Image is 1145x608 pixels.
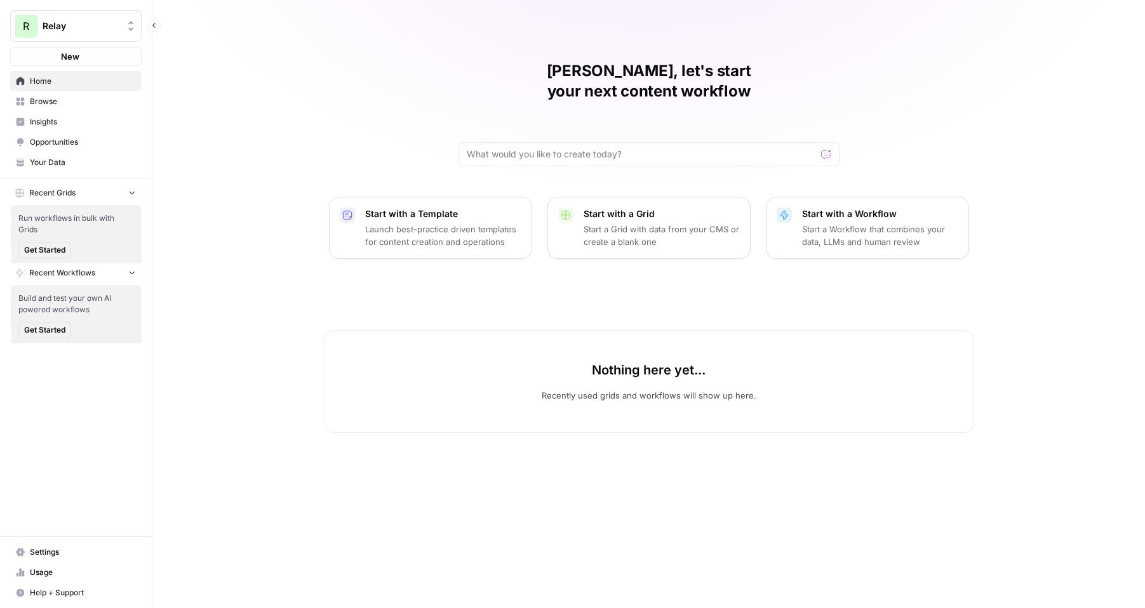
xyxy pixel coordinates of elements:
button: Start with a WorkflowStart a Workflow that combines your data, LLMs and human review [766,197,969,259]
p: Start with a Template [365,208,521,220]
input: What would you like to create today? [467,148,816,161]
span: Get Started [24,244,65,256]
span: Insights [30,116,136,128]
a: Your Data [10,152,142,173]
button: Start with a GridStart a Grid with data from your CMS or create a blank one [547,197,751,259]
button: Recent Workflows [10,263,142,282]
span: Get Started [24,324,65,336]
button: Start with a TemplateLaunch best-practice driven templates for content creation and operations [329,197,532,259]
span: Help + Support [30,587,136,598]
p: Nothing here yet... [592,361,706,379]
span: Run workflows in bulk with Grids [18,213,134,235]
button: New [10,47,142,66]
span: Relay [43,20,119,32]
span: Recent Workflows [29,267,95,279]
button: Get Started [18,322,71,338]
button: Recent Grids [10,183,142,202]
span: Your Data [30,157,136,168]
span: New [61,50,79,63]
a: Opportunities [10,132,142,152]
span: Browse [30,96,136,107]
p: Start a Grid with data from your CMS or create a blank one [584,223,740,248]
h1: [PERSON_NAME], let's start your next content workflow [459,61,840,102]
p: Start with a Workflow [802,208,958,220]
span: Recent Grids [29,187,76,199]
p: Recently used grids and workflows will show up here. [542,389,756,402]
button: Get Started [18,242,71,258]
a: Insights [10,112,142,132]
button: Workspace: Relay [10,10,142,42]
p: Start with a Grid [584,208,740,220]
p: Launch best-practice driven templates for content creation and operations [365,223,521,248]
a: Settings [10,542,142,562]
a: Home [10,71,142,91]
span: Settings [30,546,136,558]
p: Start a Workflow that combines your data, LLMs and human review [802,223,958,248]
button: Help + Support [10,583,142,603]
a: Browse [10,91,142,112]
span: Opportunities [30,136,136,148]
a: Usage [10,562,142,583]
span: Usage [30,567,136,578]
span: R [23,18,29,34]
span: Home [30,76,136,87]
span: Build and test your own AI powered workflows [18,293,134,315]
